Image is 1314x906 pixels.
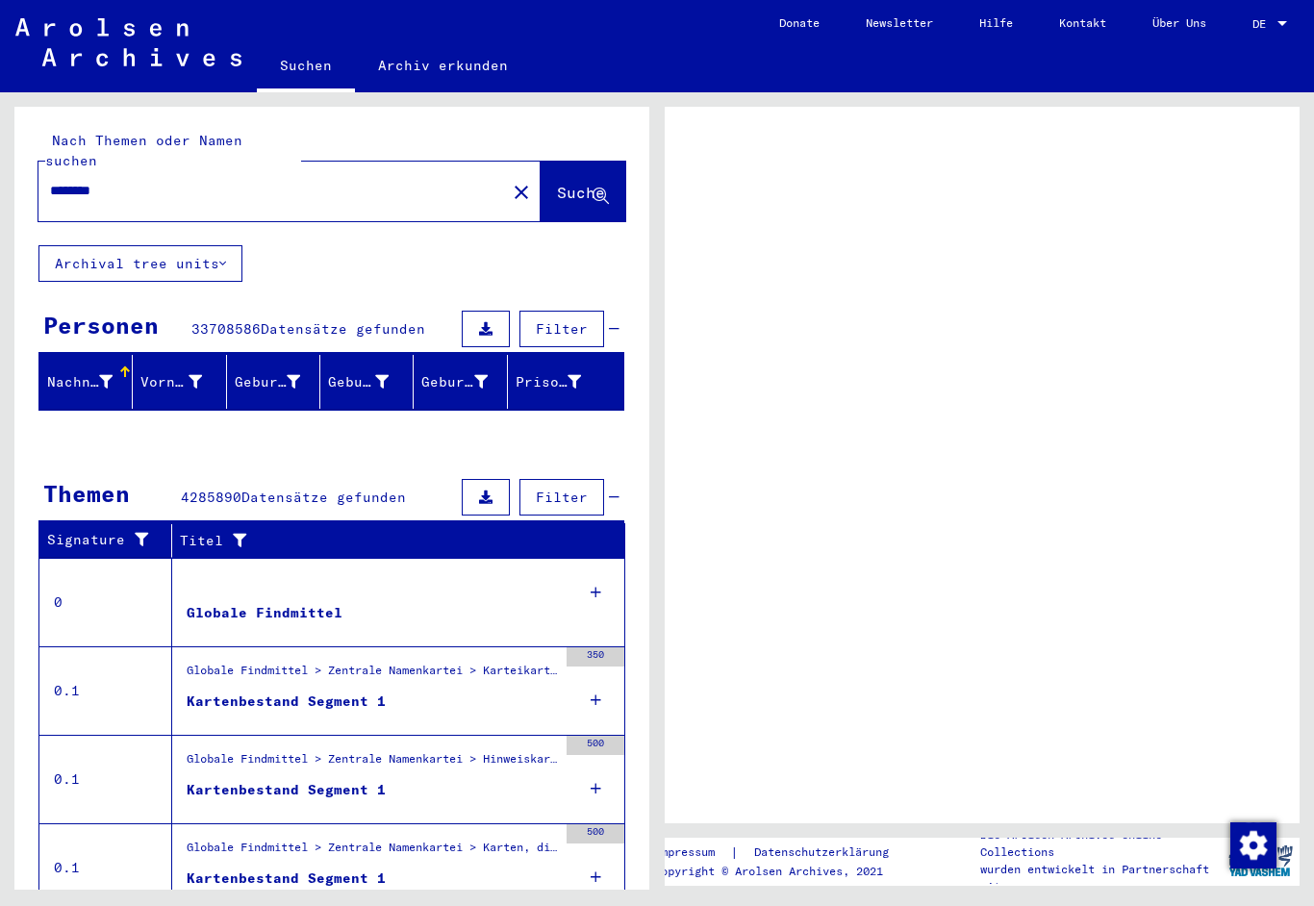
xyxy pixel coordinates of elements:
[1229,821,1276,868] div: Zustimmung ändern
[15,18,241,66] img: Arolsen_neg.svg
[187,780,386,800] div: Kartenbestand Segment 1
[140,366,225,397] div: Vorname
[980,861,1221,895] p: wurden entwickelt in Partnerschaft mit
[654,843,912,863] div: |
[45,132,242,169] mat-label: Nach Themen oder Namen suchen
[261,320,425,338] span: Datensätze gefunden
[1252,17,1274,31] span: DE
[191,320,261,338] span: 33708586
[739,843,912,863] a: Datenschutzerklärung
[235,366,324,397] div: Geburtsname
[536,489,588,506] span: Filter
[180,531,587,551] div: Titel
[510,181,533,204] mat-icon: close
[328,366,413,397] div: Geburt‏
[47,366,137,397] div: Nachname
[187,662,557,689] div: Globale Findmittel > Zentrale Namenkartei > Karteikarten, die im Rahmen der sequentiellen Massend...
[257,42,355,92] a: Suchen
[187,692,386,712] div: Kartenbestand Segment 1
[39,735,172,823] td: 0.1
[47,530,157,550] div: Signature
[187,868,386,889] div: Kartenbestand Segment 1
[541,162,625,221] button: Suche
[414,355,507,409] mat-header-cell: Geburtsdatum
[39,646,172,735] td: 0.1
[320,355,414,409] mat-header-cell: Geburt‏
[519,479,604,516] button: Filter
[39,355,133,409] mat-header-cell: Nachname
[38,245,242,282] button: Archival tree units
[980,826,1221,861] p: Die Arolsen Archives Online-Collections
[567,647,624,667] div: 350
[47,372,113,392] div: Nachname
[516,372,581,392] div: Prisoner #
[519,311,604,347] button: Filter
[140,372,201,392] div: Vorname
[1230,822,1276,868] img: Zustimmung ändern
[133,355,226,409] mat-header-cell: Vorname
[43,476,130,511] div: Themen
[187,603,342,623] div: Globale Findmittel
[567,736,624,755] div: 500
[43,308,159,342] div: Personen
[181,489,241,506] span: 4285890
[654,843,730,863] a: Impressum
[328,372,389,392] div: Geburt‏
[235,372,300,392] div: Geburtsname
[421,372,487,392] div: Geburtsdatum
[567,824,624,843] div: 500
[654,863,912,880] p: Copyright © Arolsen Archives, 2021
[355,42,531,88] a: Archiv erkunden
[39,558,172,646] td: 0
[536,320,588,338] span: Filter
[180,525,606,556] div: Titel
[421,366,511,397] div: Geburtsdatum
[241,489,406,506] span: Datensätze gefunden
[508,355,623,409] mat-header-cell: Prisoner #
[557,183,605,202] span: Suche
[47,525,176,556] div: Signature
[1225,837,1297,885] img: yv_logo.png
[227,355,320,409] mat-header-cell: Geburtsname
[187,750,557,777] div: Globale Findmittel > Zentrale Namenkartei > Hinweiskarten und Originale, die in T/D-Fällen aufgef...
[187,839,557,866] div: Globale Findmittel > Zentrale Namenkartei > Karten, die während oder unmittelbar vor der sequenti...
[516,366,605,397] div: Prisoner #
[502,172,541,211] button: Clear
